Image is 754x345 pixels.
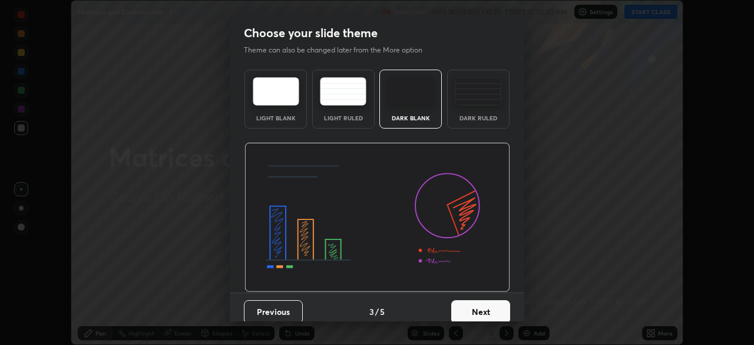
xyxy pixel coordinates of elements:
h4: 5 [380,305,385,318]
div: Dark Blank [387,115,434,121]
img: darkTheme.f0cc69e5.svg [388,77,434,106]
div: Dark Ruled [455,115,502,121]
p: Theme can also be changed later from the More option [244,45,435,55]
img: darkThemeBanner.d06ce4a2.svg [244,143,510,293]
img: darkRuledTheme.de295e13.svg [455,77,501,106]
button: Next [451,300,510,324]
img: lightRuledTheme.5fabf969.svg [320,77,366,106]
div: Light Blank [252,115,299,121]
button: Previous [244,300,303,324]
h4: / [375,305,379,318]
h2: Choose your slide theme [244,25,378,41]
img: lightTheme.e5ed3b09.svg [253,77,299,106]
h4: 3 [369,305,374,318]
div: Light Ruled [320,115,367,121]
